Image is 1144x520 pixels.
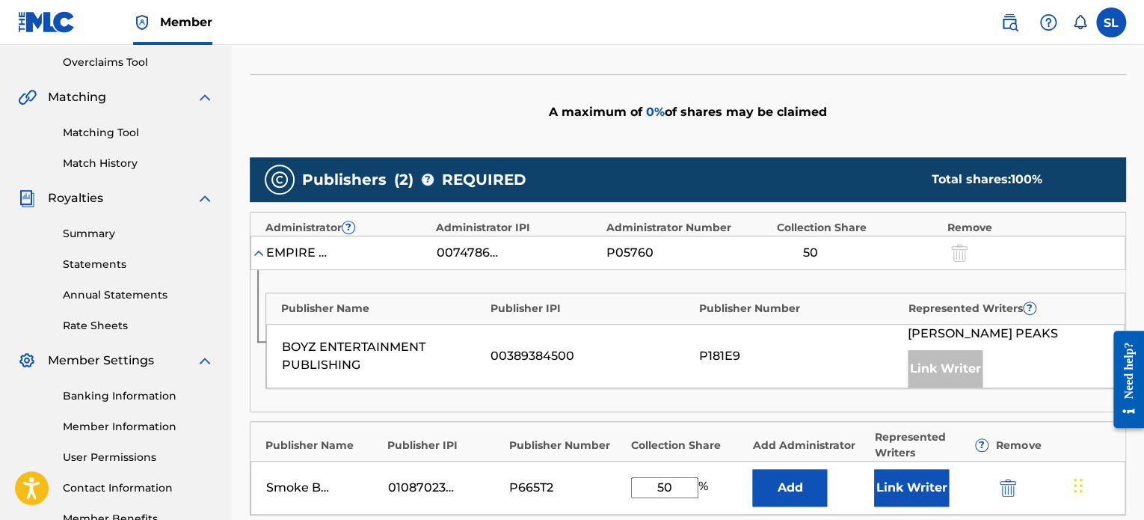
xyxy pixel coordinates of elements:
img: Royalties [18,189,36,207]
img: MLC Logo [18,11,76,33]
div: Publisher IPI [387,438,502,453]
img: expand-cell-toggle [251,245,266,260]
img: expand [196,88,214,106]
a: Match History [63,156,214,171]
div: Remove [996,438,1110,453]
a: Overclaims Tool [63,55,214,70]
div: Notifications [1072,15,1087,30]
div: Administrator Number [606,220,769,236]
a: Matching Tool [63,125,214,141]
a: Banking Information [63,388,214,404]
iframe: Resource Center [1102,319,1144,440]
a: Summary [63,226,214,242]
div: 00389384500 [490,347,692,365]
div: Add Administrator [752,438,867,453]
a: Statements [63,257,214,272]
div: BOYZ ENTERTAINMENT PUBLISHING [282,338,483,374]
span: 0 % [646,105,665,119]
a: User Permissions [63,450,214,465]
img: Member Settings [18,352,36,370]
div: Drag [1074,463,1083,508]
div: Administrator [265,220,428,236]
button: Add [752,469,827,507]
div: Represented Writers [908,301,1110,316]
span: ( 2 ) [394,168,413,191]
iframe: Chat Widget [1069,448,1144,520]
span: ? [422,174,434,186]
span: ? [976,439,988,451]
span: Royalties [48,189,103,207]
span: 100 % [1011,172,1042,186]
button: Link Writer [874,469,949,507]
span: ? [1024,302,1036,314]
span: % [698,477,712,498]
div: Help [1033,7,1063,37]
img: expand [196,189,214,207]
span: Member [160,13,212,31]
div: Collection Share [631,438,745,453]
a: Contact Information [63,480,214,496]
div: Publisher Number [509,438,624,453]
span: [PERSON_NAME] PEAKS [908,325,1058,343]
img: Matching [18,88,37,106]
div: Publisher Name [281,301,483,316]
div: Administrator IPI [436,220,599,236]
a: Rate Sheets [63,318,214,334]
div: Publisher IPI [490,301,692,316]
img: Top Rightsholder [133,13,151,31]
div: Publisher Number [699,301,901,316]
div: User Menu [1096,7,1126,37]
div: Publisher Name [265,438,380,453]
span: REQUIRED [442,168,526,191]
img: expand [196,352,214,370]
span: ? [342,221,354,233]
img: search [1000,13,1018,31]
span: Member Settings [48,352,154,370]
a: Annual Statements [63,287,214,303]
img: help [1039,13,1057,31]
span: Publishers [302,168,387,191]
div: A maximum of of shares may be claimed [250,74,1126,150]
a: Public Search [994,7,1024,37]
a: Member Information [63,419,214,435]
span: Matching [48,88,106,106]
div: Remove [947,220,1110,236]
div: Collection Share [777,220,940,236]
img: publishers [271,171,289,189]
div: Total shares: [932,171,1096,189]
img: 12a2ab48e56ec057fbd8.svg [1000,479,1016,497]
div: P181E9 [699,347,900,365]
div: Represented Writers [874,429,988,461]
